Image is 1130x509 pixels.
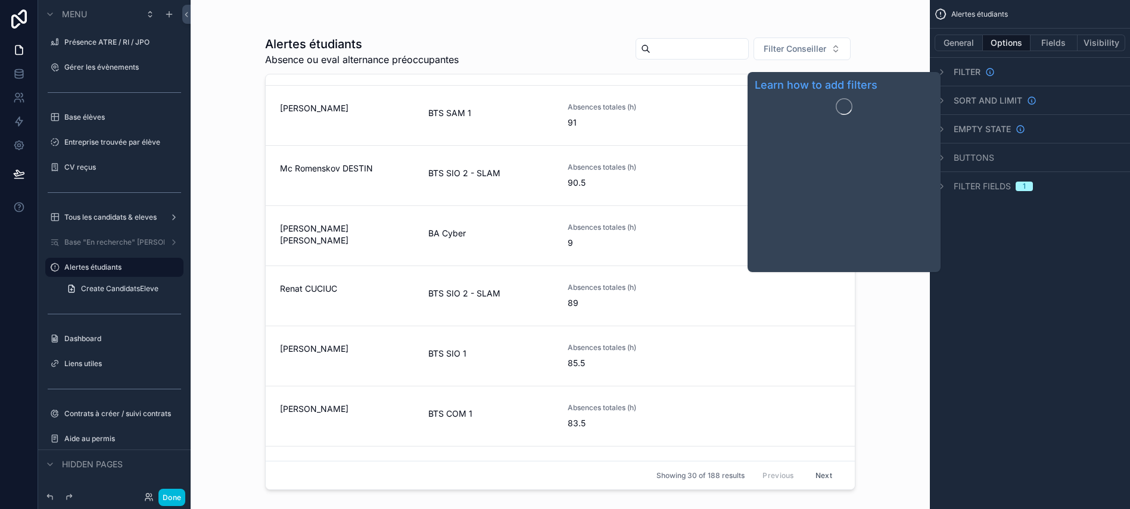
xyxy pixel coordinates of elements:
[428,167,500,179] span: BTS SIO 2 - SLAM
[266,146,855,206] a: Mc Romenskov DESTINBTS SIO 2 - SLAMAbsences totales (h)90.5
[428,288,500,299] span: BTS SIO 2 - SLAM
[428,348,466,360] span: BTS SIO 1
[954,66,980,78] span: Filter
[764,43,826,55] span: Filter Conseiller
[280,223,409,246] span: [PERSON_NAME] [PERSON_NAME]
[64,238,164,247] label: Base "En recherche" [PERSON_NAME]
[428,107,471,119] span: BTS SAM 1
[62,458,123,470] span: Hidden pages
[568,343,697,352] span: Absences totales (h)
[954,152,994,164] span: Buttons
[754,38,851,60] button: Select Button
[266,326,855,386] a: [PERSON_NAME]BTS SIO 1Absences totales (h)85.5
[64,409,176,419] label: Contrats à créer / suivi contrats
[983,35,1031,51] button: Options
[265,36,459,52] h1: Alertes étudiants
[64,163,176,172] label: CV reçus
[266,266,855,326] a: Renat CUCIUCBTS SIO 2 - SLAMAbsences totales (h)89
[755,120,933,267] iframe: Guide
[568,417,697,429] span: 83.5
[280,343,409,355] span: [PERSON_NAME]
[60,279,183,298] a: Create CandidatsEleve
[568,102,697,112] span: Absences totales (h)
[656,471,745,480] span: Showing 30 of 188 results
[568,117,697,129] span: 91
[280,163,409,174] span: Mc Romenskov DESTIN
[266,446,855,507] a: [PERSON_NAME]BA RHAbsences totales (h)81
[428,408,472,420] span: BTS COM 1
[1031,35,1078,51] button: Fields
[428,227,466,239] span: BA Cyber
[280,102,409,114] span: [PERSON_NAME]
[64,263,176,272] label: Alertes étudiants
[935,35,983,51] button: General
[266,86,855,146] a: [PERSON_NAME]BTS SAM 1Absences totales (h)91
[954,180,1011,192] span: Filter fields
[64,359,176,369] label: Liens utiles
[1023,182,1026,191] div: 1
[755,77,933,93] a: Learn how to add filters
[568,223,697,232] span: Absences totales (h)
[266,386,855,446] a: [PERSON_NAME]BTS COM 1Absences totales (h)83.5
[158,489,185,506] button: Done
[807,466,841,485] button: Next
[266,206,855,266] a: [PERSON_NAME] [PERSON_NAME]BA CyberAbsences totales (h)9
[64,334,176,344] label: Dashboard
[280,403,409,415] span: [PERSON_NAME]
[81,284,158,293] span: Create CandidatsEleve
[64,434,176,444] label: Aide au permis
[1078,35,1125,51] button: Visibility
[951,10,1008,19] span: Alertes étudiants
[954,123,1011,135] span: Empty state
[954,95,1022,107] span: Sort And Limit
[280,283,409,295] span: Renat CUCIUC
[568,297,697,309] span: 89
[568,403,697,413] span: Absences totales (h)
[568,177,697,189] span: 90.5
[568,357,697,369] span: 85.5
[64,213,160,222] label: Tous les candidats & eleves
[568,283,697,292] span: Absences totales (h)
[265,52,459,67] span: Absence ou eval alternance préoccupantes
[568,237,697,249] span: 9
[568,163,697,172] span: Absences totales (h)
